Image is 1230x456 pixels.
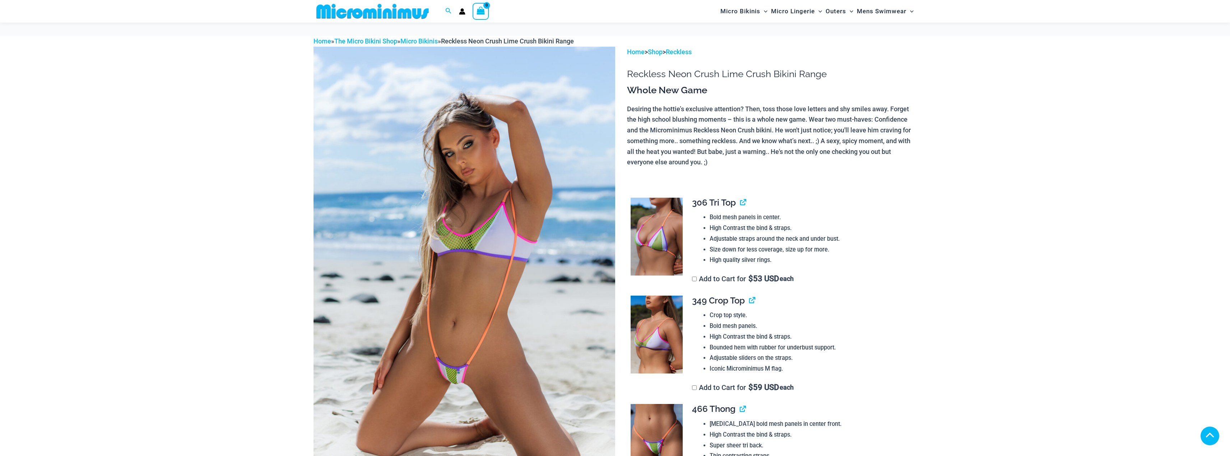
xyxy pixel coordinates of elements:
h1: Reckless Neon Crush Lime Crush Bikini Range [627,69,916,80]
a: Micro BikinisMenu ToggleMenu Toggle [719,2,769,20]
span: 59 USD [748,384,779,391]
li: Super sheer tri back. [710,440,911,451]
span: Menu Toggle [906,2,914,20]
input: Add to Cart for$53 USD each [692,277,697,281]
li: Crop top style. [710,310,911,321]
img: Reckless Neon Crush Lime Crush 349 Crop Top [631,296,683,374]
span: 466 Thong [692,404,735,414]
img: Reckless Neon Crush Lime Crush 306 Tri Top [631,198,683,276]
span: Reckless Neon Crush Lime Crush Bikini Range [441,37,574,45]
a: OutersMenu ToggleMenu Toggle [824,2,855,20]
li: Adjustable straps around the neck and under bust. [710,234,911,244]
li: Bold mesh panels. [710,321,911,332]
a: Home [627,48,645,56]
p: Desiring the hottie’s exclusive attention? Then, toss those love letters and shy smiles away. For... [627,104,916,168]
li: Adjustable sliders on the straps. [710,353,911,363]
span: $ [748,383,753,392]
p: > > [627,47,916,57]
span: Mens Swimwear [857,2,906,20]
label: Add to Cart for [692,383,794,392]
li: High Contrast the bind & straps. [710,332,911,342]
span: each [780,384,794,391]
span: Outers [826,2,846,20]
span: 53 USD [748,275,779,282]
span: $ [748,274,753,283]
li: Iconic Microminimus M flag. [710,363,911,374]
span: Micro Bikinis [720,2,760,20]
span: 349 Crop Top [692,295,745,306]
input: Add to Cart for$59 USD each [692,385,697,390]
a: Account icon link [459,8,465,15]
li: High Contrast the bind & straps. [710,429,911,440]
li: [MEDICAL_DATA] bold mesh panels in center front. [710,419,911,429]
span: Menu Toggle [846,2,853,20]
li: High quality silver rings. [710,255,911,265]
a: Reckless [666,48,692,56]
a: View Shopping Cart, empty [473,3,489,19]
a: Search icon link [445,7,452,16]
span: each [780,275,794,282]
nav: Site Navigation [718,1,917,22]
a: Shop [648,48,663,56]
a: Micro Bikinis [400,37,438,45]
a: Mens SwimwearMenu ToggleMenu Toggle [855,2,915,20]
li: Size down for less coverage, size up for more. [710,244,911,255]
h3: Whole New Game [627,84,916,97]
span: Menu Toggle [760,2,767,20]
li: Bounded hem with rubber for underbust support. [710,342,911,353]
span: 306 Tri Top [692,197,736,208]
a: Micro LingerieMenu ToggleMenu Toggle [769,2,824,20]
label: Add to Cart for [692,274,794,283]
img: MM SHOP LOGO FLAT [314,3,432,19]
li: High Contrast the bind & straps. [710,223,911,234]
span: Micro Lingerie [771,2,815,20]
a: Home [314,37,331,45]
span: Menu Toggle [815,2,822,20]
li: Bold mesh panels in center. [710,212,911,223]
span: » » » [314,37,574,45]
a: The Micro Bikini Shop [334,37,397,45]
